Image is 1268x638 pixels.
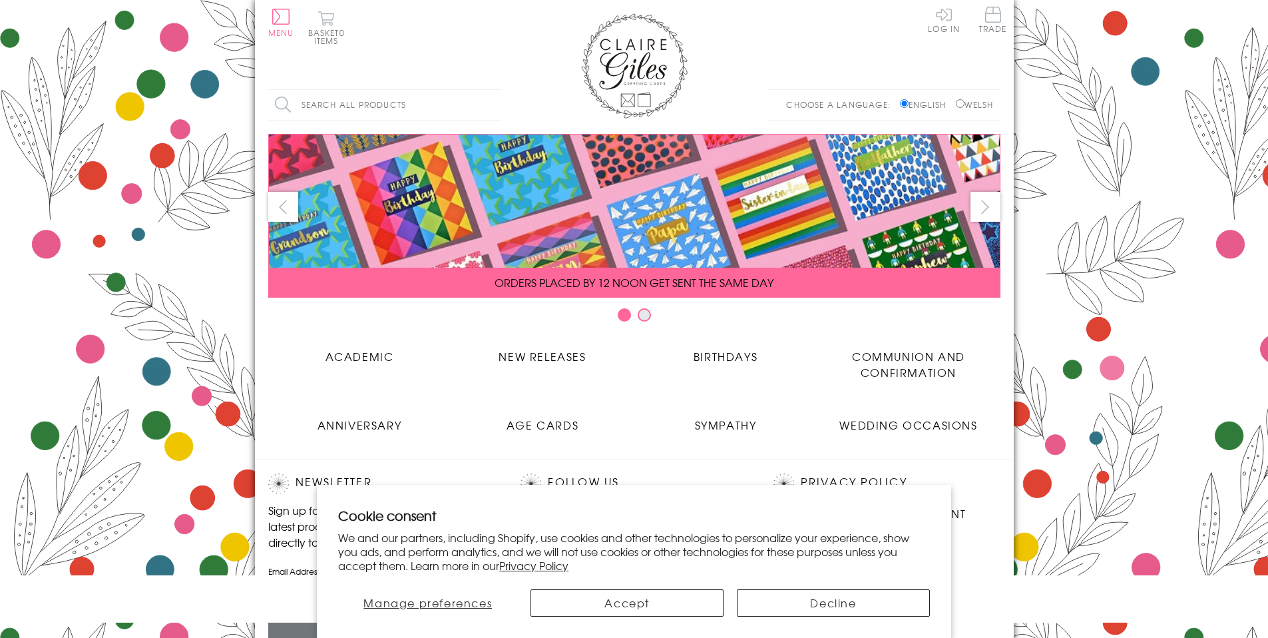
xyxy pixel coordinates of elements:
span: Wedding Occasions [839,417,977,433]
span: Manage preferences [363,595,492,611]
h2: Newsletter [268,474,495,493]
span: ORDERS PLACED BY 12 NOON GET SENT THE SAME DAY [495,274,773,290]
a: Log In [928,7,960,33]
button: Carousel Page 2 [638,308,651,322]
p: Choose a language: [786,99,897,111]
input: English [900,99,909,108]
a: Academic [268,338,451,364]
span: Trade [979,7,1007,33]
button: Menu [268,9,294,37]
button: Manage preferences [338,589,517,617]
a: Wedding Occasions [817,407,1000,433]
img: Claire Giles Greetings Cards [581,13,688,119]
span: Communion and Confirmation [852,348,965,380]
label: Welsh [956,99,994,111]
span: Menu [268,27,294,39]
a: Birthdays [634,338,817,364]
a: New Releases [451,338,634,364]
div: Carousel Pagination [268,308,1000,328]
button: prev [268,192,298,222]
label: English [900,99,952,111]
span: Sympathy [695,417,757,433]
p: Sign up for our newsletter to receive the latest product launches, news and offers directly to yo... [268,502,495,550]
a: Trade [979,7,1007,35]
a: Sympathy [634,407,817,433]
a: Age Cards [451,407,634,433]
span: Anniversary [317,417,402,433]
input: Search [488,90,501,120]
a: Privacy Policy [499,557,568,573]
h2: Cookie consent [338,506,930,525]
h2: Follow Us [521,474,747,493]
span: Age Cards [507,417,578,433]
button: Decline [737,589,930,617]
input: Search all products [268,90,501,120]
a: Communion and Confirmation [817,338,1000,380]
button: Basket0 items [308,11,345,45]
input: Welsh [956,99,964,108]
span: 0 items [314,27,345,47]
button: Accept [530,589,724,617]
a: Anniversary [268,407,451,433]
span: Academic [325,348,394,364]
button: next [970,192,1000,222]
span: New Releases [499,348,586,364]
a: Privacy Policy [801,474,907,491]
p: We and our partners, including Shopify, use cookies and other technologies to personalize your ex... [338,531,930,572]
span: Birthdays [694,348,757,364]
button: Carousel Page 1 (Current Slide) [618,308,631,322]
label: Email Address [268,565,495,577]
